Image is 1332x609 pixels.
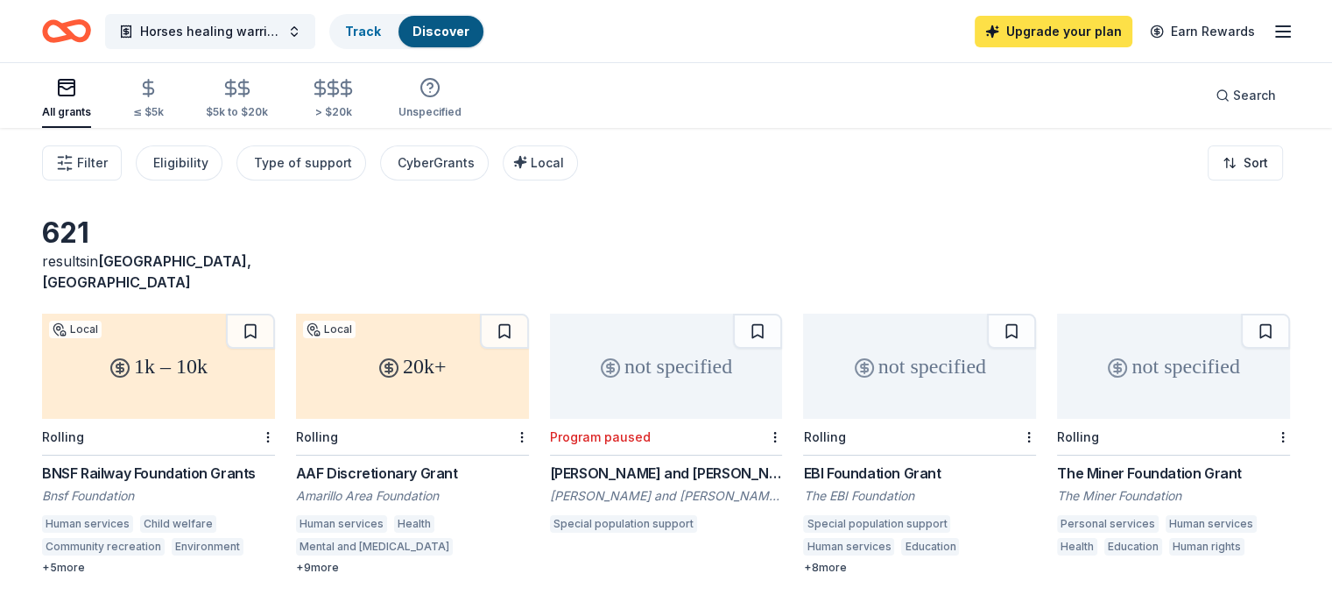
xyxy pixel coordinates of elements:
[105,14,315,49] button: Horses healing warriors
[1166,515,1257,533] div: Human services
[1169,538,1244,556] div: Human rights
[1057,463,1290,484] div: The Miner Foundation Grant
[380,145,489,181] button: CyberGrants
[398,70,462,128] button: Unspecified
[803,314,1036,575] a: not specifiedRollingEBI Foundation GrantThe EBI FoundationSpecial population supportHuman service...
[398,105,462,119] div: Unspecified
[345,24,381,39] a: Track
[42,216,275,251] div: 621
[412,24,469,39] a: Discover
[42,314,275,575] a: 1k – 10kLocalRollingBNSF Railway Foundation GrantsBnsf FoundationHuman servicesChild welfareCommu...
[460,538,518,556] div: Education
[975,16,1132,47] a: Upgrade your plan
[172,538,243,556] div: Environment
[296,487,529,505] div: Amarillo Area Foundation
[42,561,275,575] div: + 5 more
[296,314,529,419] div: 20k+
[398,152,475,173] div: CyberGrants
[394,515,434,533] div: Health
[803,538,894,556] div: Human services
[803,487,1036,505] div: The EBI Foundation
[1104,538,1162,556] div: Education
[296,314,529,575] a: 20k+LocalRollingAAF Discretionary GrantAmarillo Area FoundationHuman servicesHealthMental and [ME...
[42,11,91,52] a: Home
[77,152,108,173] span: Filter
[550,487,783,505] div: [PERSON_NAME] and [PERSON_NAME] Foundation
[42,105,91,119] div: All grants
[1139,16,1265,47] a: Earn Rewards
[296,515,387,533] div: Human services
[153,152,208,173] div: Eligibility
[42,487,275,505] div: Bnsf Foundation
[1057,314,1290,419] div: not specified
[42,251,275,293] div: results
[140,515,216,533] div: Child welfare
[803,515,950,533] div: Special population support
[1208,145,1283,181] button: Sort
[296,561,529,575] div: + 9 more
[1057,314,1290,561] a: not specifiedRollingThe Miner Foundation GrantThe Miner FoundationPersonal servicesHuman services...
[140,21,280,42] span: Horses healing warriors
[42,429,84,444] div: Rolling
[303,321,356,338] div: Local
[136,145,222,181] button: Eligibility
[1057,487,1290,505] div: The Miner Foundation
[1057,429,1099,444] div: Rolling
[803,463,1036,484] div: EBI Foundation Grant
[42,463,275,484] div: BNSF Railway Foundation Grants
[1057,538,1097,556] div: Health
[236,145,366,181] button: Type of support
[901,538,959,556] div: Education
[206,71,268,128] button: $5k to $20k
[503,145,578,181] button: Local
[1202,78,1290,113] button: Search
[42,252,251,291] span: in
[550,463,783,484] div: [PERSON_NAME] and [PERSON_NAME] Foundation Grant
[1244,152,1268,173] span: Sort
[133,105,164,119] div: ≤ $5k
[550,314,783,538] a: not specifiedProgram paused[PERSON_NAME] and [PERSON_NAME] Foundation Grant[PERSON_NAME] and [PER...
[42,252,251,291] span: [GEOGRAPHIC_DATA], [GEOGRAPHIC_DATA]
[1057,515,1159,533] div: Personal services
[42,145,122,181] button: Filter
[550,429,651,444] div: Program paused
[550,314,783,419] div: not specified
[803,561,1036,575] div: + 8 more
[206,105,268,119] div: $5k to $20k
[310,105,356,119] div: > $20k
[42,538,165,556] div: Community recreation
[550,515,697,533] div: Special population support
[49,321,102,338] div: Local
[531,155,564,170] span: Local
[1233,85,1276,106] span: Search
[254,152,352,173] div: Type of support
[133,71,164,128] button: ≤ $5k
[42,515,133,533] div: Human services
[803,429,845,444] div: Rolling
[42,70,91,128] button: All grants
[296,463,529,484] div: AAF Discretionary Grant
[42,314,275,419] div: 1k – 10k
[296,538,453,556] div: Mental and [MEDICAL_DATA]
[329,14,485,49] button: TrackDiscover
[803,314,1036,419] div: not specified
[310,71,356,128] button: > $20k
[296,429,338,444] div: Rolling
